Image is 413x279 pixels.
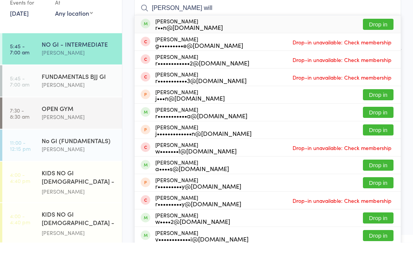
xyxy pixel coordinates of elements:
div: [PERSON_NAME] [155,90,249,103]
button: Drop in [363,249,393,260]
div: [PERSON_NAME] [42,85,115,93]
div: [PERSON_NAME] [155,266,249,279]
div: Any location [55,45,93,54]
span: Drop-in unavailable: Check membership [291,91,393,102]
div: KIDS NO GI [DEMOGRAPHIC_DATA] - Level 2 [42,246,115,265]
div: [PERSON_NAME] [155,108,247,120]
div: [PERSON_NAME] [155,196,229,208]
div: r•••••••••y@[DOMAIN_NAME] [155,237,241,243]
button: Drop in [363,161,393,172]
button: Drop in [363,55,393,67]
button: Drop in [363,144,393,155]
div: w••••2@[DOMAIN_NAME] [155,255,230,261]
div: j•••••••••••••n@[DOMAIN_NAME] [155,167,252,173]
div: FUNDAMENTALS BJJ GI [42,108,115,117]
div: [PERSON_NAME] [155,126,225,138]
div: OPEN GYM [42,140,115,149]
div: r•••••••••••a@[DOMAIN_NAME] [155,149,247,155]
div: [PERSON_NAME] [155,143,247,155]
img: Lemos Brazilian Jiu-Jitsu [8,6,36,25]
span: MAT 1 [134,10,389,18]
span: Drop-in unavailable: Check membership [291,179,393,190]
time: 5:45 - 7:00 am [10,111,29,124]
div: r•••••••••••3@[DOMAIN_NAME] [155,114,247,120]
a: 5:45 -7:00 amFUNDAMENTALS BJJ GI[PERSON_NAME] [2,102,122,133]
div: [PERSON_NAME] [155,214,241,226]
div: NO GI - INTERMEDIATE [42,76,115,85]
div: [PERSON_NAME] [42,117,115,126]
div: Events for [10,33,47,45]
div: [PERSON_NAME] [42,149,115,158]
div: [PERSON_NAME] [155,161,252,173]
div: [PERSON_NAME] [155,249,230,261]
div: [PERSON_NAME] [42,181,115,190]
button: Drop in [363,126,393,137]
div: [PERSON_NAME] [155,231,241,243]
a: 5:45 -7:00 amNO GI - INTERMEDIATE[PERSON_NAME] [2,70,122,101]
time: 5:45 - 7:00 am [10,79,29,91]
div: v••••••••••••i@[DOMAIN_NAME] [155,272,249,279]
span: Drop-in unavailable: Check membership [291,73,393,85]
a: 11:00 -12:15 pmNo GI (FUNDAMENTALS)[PERSON_NAME] [2,166,122,197]
div: [PERSON_NAME] [155,55,223,67]
time: 4:00 - 4:40 pm [10,208,30,220]
div: j•••n@[DOMAIN_NAME] [155,132,225,138]
input: Search [134,36,401,54]
a: 4:00 -4:40 pmKIDS NO GI [DEMOGRAPHIC_DATA] - Level 1[PERSON_NAME] [2,198,122,239]
div: [PERSON_NAME] [42,224,115,232]
a: 7:30 -8:30 amOPEN GYM[PERSON_NAME] [2,134,122,165]
div: r•••••••••y@[DOMAIN_NAME] [155,220,241,226]
div: g•••••••••e@[DOMAIN_NAME] [155,79,243,85]
time: 7:30 - 8:30 am [10,144,29,156]
div: [PERSON_NAME] [155,178,237,191]
button: Drop in [363,214,393,225]
div: [PERSON_NAME] [42,265,115,274]
div: r••••••••••••2@[DOMAIN_NAME] [155,96,249,103]
a: [DATE] [10,45,29,54]
div: KIDS NO GI [DEMOGRAPHIC_DATA] - Level 1 [42,205,115,224]
button: Drop in [363,196,393,207]
span: Brazilian Jiu-Jitsu Adults [134,18,401,25]
div: a••••s@[DOMAIN_NAME] [155,202,229,208]
div: [PERSON_NAME] [155,73,243,85]
div: At [55,33,93,45]
div: No GI (FUNDAMENTALS) [42,173,115,181]
span: Drop-in unavailable: Check membership [291,232,393,243]
button: Drop in [363,267,393,278]
span: Drop-in unavailable: Check membership [291,108,393,120]
div: w•••••••l@[DOMAIN_NAME] [155,184,237,191]
time: 4:00 - 4:40 pm [10,249,30,261]
time: 11:00 - 12:15 pm [10,176,31,188]
div: r••n@[DOMAIN_NAME] [155,61,223,67]
span: [PERSON_NAME] [134,2,389,10]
